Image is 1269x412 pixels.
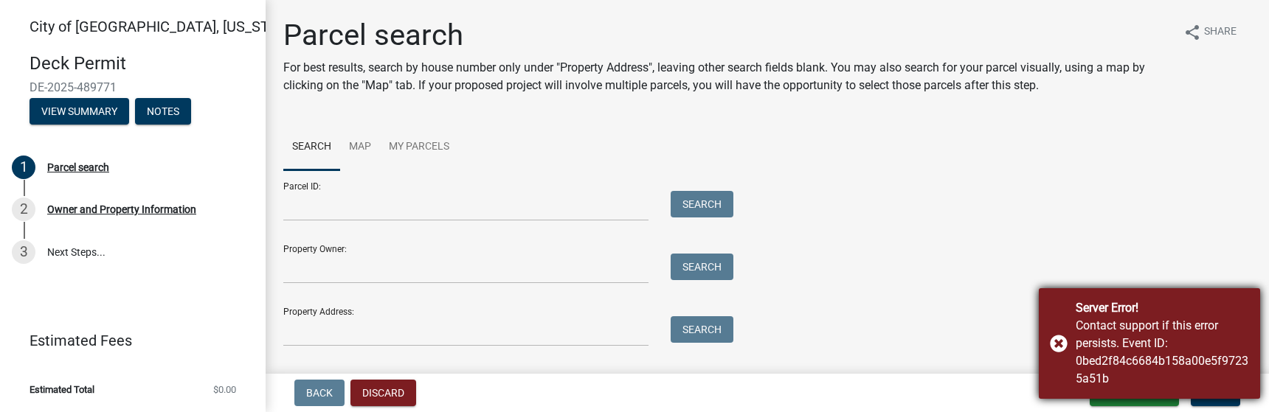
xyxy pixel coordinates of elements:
button: Search [671,254,733,280]
wm-modal-confirm: Summary [30,106,129,118]
span: Estimated Total [30,385,94,394]
button: shareShare [1172,18,1248,46]
h4: Deck Permit [30,53,254,74]
button: Back [294,380,345,406]
span: DE-2025-489771 [30,80,236,94]
div: Parcel search [47,162,109,172]
a: Estimated Fees [12,326,242,355]
div: 2 [12,198,35,221]
div: 1 [12,156,35,179]
button: View Summary [30,98,129,125]
span: Share [1204,24,1237,41]
button: Notes [135,98,191,125]
th: Address [503,360,735,394]
a: My Parcels [380,124,458,171]
span: Back [306,387,333,399]
div: Contact support if this error persists. Event ID: 0bed2f84c6684b158a00e5f97235a51b [1076,317,1249,388]
button: Discard [350,380,416,406]
div: 3 [12,240,35,264]
th: Owner Name [840,360,1153,394]
button: Search [671,191,733,217]
th: City [735,360,840,394]
span: City of [GEOGRAPHIC_DATA], [US_STATE] [30,18,298,35]
a: Search [283,124,340,171]
button: Search [671,316,733,343]
wm-modal-confirm: Notes [135,106,191,118]
p: For best results, search by house number only under "Property Address", leaving other search fiel... [283,59,1172,94]
a: Map [340,124,380,171]
th: Parcel ID [336,360,503,394]
div: Server Error! [1076,299,1249,317]
div: Owner and Property Information [47,204,196,214]
i: share [1183,24,1201,41]
h1: Parcel search [283,18,1172,53]
span: $0.00 [213,385,236,394]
